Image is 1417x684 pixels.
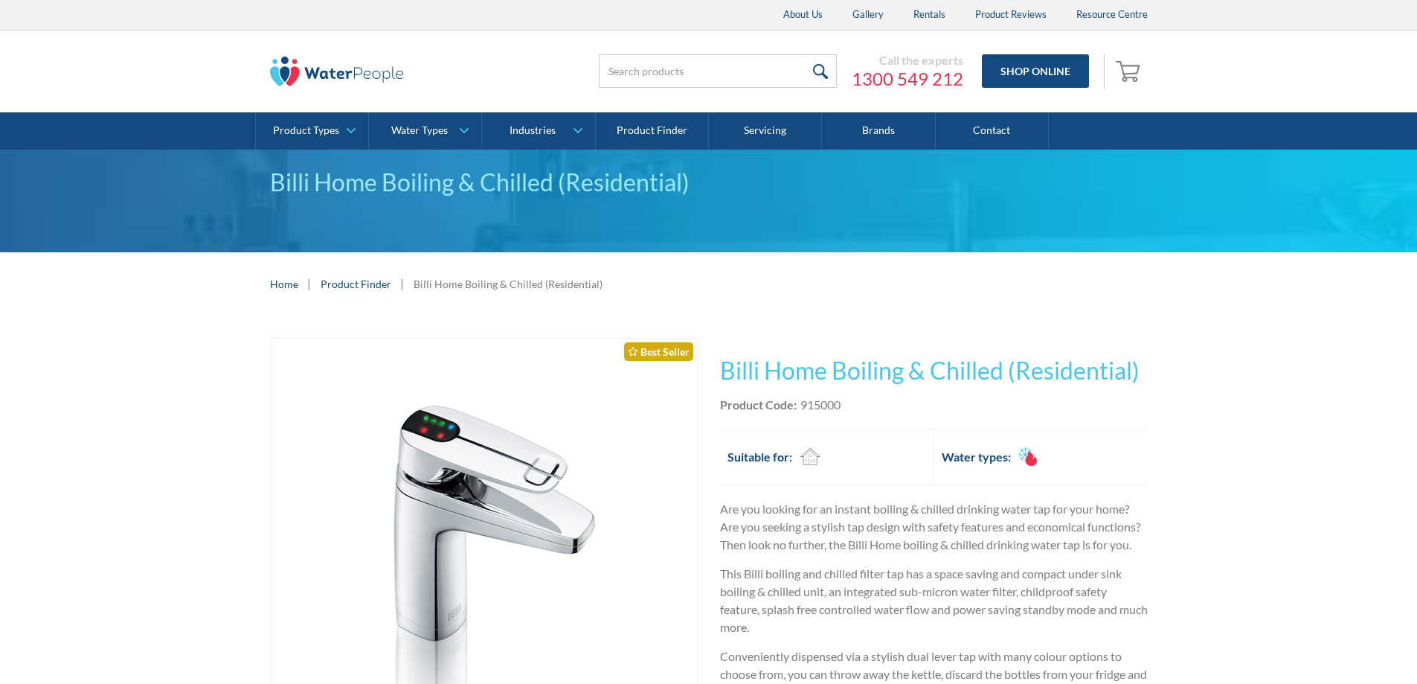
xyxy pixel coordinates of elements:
p: This Billi boiling and chilled filter tap has a space saving and compact under sink boiling & chi... [720,565,1148,636]
a: 1300 549 212 [852,68,963,90]
a: Industries [482,112,594,150]
a: Open cart [1112,54,1148,89]
img: The Water People [270,57,404,86]
div: Water Types [391,124,448,137]
a: Water Types [369,112,481,150]
a: Contact [936,112,1049,150]
div: | [306,275,313,293]
div: | [399,275,406,293]
h1: Billi Home Boiling & Chilled (Residential) [720,353,1148,389]
p: Are you looking for an instant boiling & chilled drinking water tap for your home? Are you seekin... [720,500,1148,554]
div: Product Types [273,124,339,137]
input: Search products [599,54,837,88]
img: shopping cart [1116,59,1144,83]
div: Best Seller [624,342,693,361]
div: Call the experts [852,53,963,68]
a: Home [270,276,298,292]
a: Product Types [256,112,368,150]
strong: Product Code: [720,397,797,412]
div: Billi Home Boiling & Chilled (Residential) [270,164,1148,200]
div: Billi Home Boiling & Chilled (Residential) [414,276,603,292]
div: 915000 [800,396,841,414]
h2: Suitable for: [727,448,792,466]
h2: Water types: [942,448,1011,466]
a: Servicing [709,112,822,150]
a: Product Finder [596,112,709,150]
div: Industries [510,124,556,137]
a: Product Finder [321,276,391,292]
a: Shop Online [982,54,1089,88]
a: Brands [822,112,935,150]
